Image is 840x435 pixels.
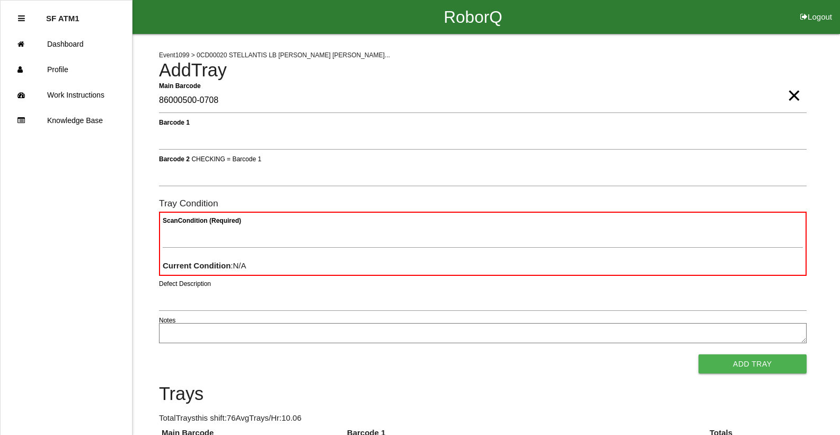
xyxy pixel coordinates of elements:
span: Event 1099 > 0CD00020 STELLANTIS LB [PERSON_NAME] [PERSON_NAME]... [159,51,390,59]
p: SF ATM1 [46,6,79,23]
input: Required [159,89,807,113]
b: Current Condition [163,261,231,270]
label: Notes [159,316,175,325]
h6: Tray Condition [159,198,807,208]
a: Knowledge Base [1,108,132,133]
label: Defect Description [159,279,211,289]
b: Barcode 2 [159,155,190,162]
div: Close [18,6,25,31]
b: Scan Condition (Required) [163,217,241,224]
button: Add Tray [698,354,807,373]
a: Profile [1,57,132,82]
a: Work Instructions [1,82,132,108]
b: Barcode 1 [159,118,190,126]
a: Dashboard [1,31,132,57]
h4: Add Tray [159,60,807,81]
h4: Trays [159,384,807,404]
b: Main Barcode [159,82,201,89]
p: Total Trays this shift: 76 Avg Trays /Hr: 10.06 [159,412,807,424]
span: CHECKING = Barcode 1 [191,155,261,162]
span: Clear Input [787,74,801,95]
span: : N/A [163,261,246,270]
